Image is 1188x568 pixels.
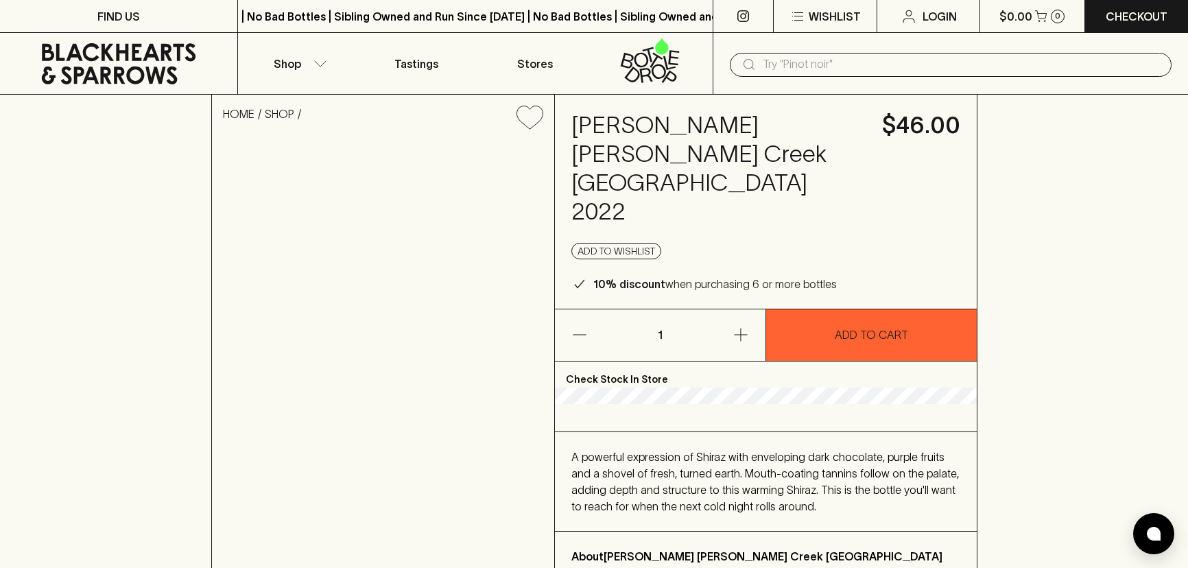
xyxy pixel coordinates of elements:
[593,278,665,290] b: 10% discount
[643,309,676,361] p: 1
[882,111,960,140] h4: $46.00
[555,362,977,388] p: Check Stock In Store
[223,108,254,120] a: HOME
[571,111,866,226] h4: [PERSON_NAME] [PERSON_NAME] Creek [GEOGRAPHIC_DATA] 2022
[763,54,1161,75] input: Try "Pinot noir"
[97,8,140,25] p: FIND US
[274,56,301,72] p: Shop
[1055,12,1060,20] p: 0
[517,56,553,72] p: Stores
[238,33,357,94] button: Shop
[766,309,977,361] button: ADD TO CART
[265,108,294,120] a: SHOP
[835,327,908,343] p: ADD TO CART
[357,33,475,94] a: Tastings
[571,451,959,512] span: A powerful expression of Shiraz with enveloping dark chocolate, purple fruits and a shovel of fre...
[999,8,1032,25] p: $0.00
[1147,527,1161,541] img: bubble-icon
[923,8,957,25] p: Login
[571,243,661,259] button: Add to wishlist
[475,33,594,94] a: Stores
[1106,8,1167,25] p: Checkout
[809,8,861,25] p: Wishlist
[511,100,549,135] button: Add to wishlist
[394,56,438,72] p: Tastings
[593,276,837,292] p: when purchasing 6 or more bottles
